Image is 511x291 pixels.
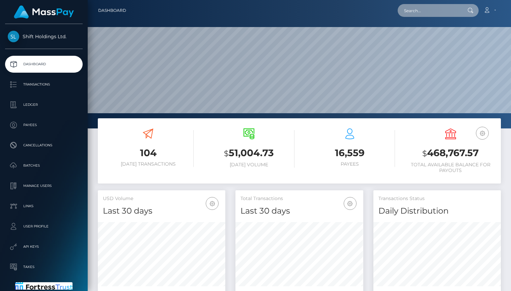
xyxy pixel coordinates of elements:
[8,181,80,191] p: Manage Users
[398,4,461,17] input: Search...
[305,161,395,167] h6: Payees
[5,117,83,134] a: Payees
[5,56,83,73] a: Dashboard
[204,146,294,160] h3: 51,004.73
[8,221,80,232] p: User Profile
[240,195,358,202] h5: Total Transactions
[5,33,83,40] span: Shift Holdings Ltd.
[8,161,80,171] p: Batches
[5,157,83,174] a: Batches
[103,146,194,160] h3: 104
[103,205,220,217] h4: Last 30 days
[8,59,80,69] p: Dashboard
[103,161,194,167] h6: [DATE] Transactions
[405,146,496,160] h3: 468,767.57
[204,162,294,168] h6: [DATE] Volume
[8,201,80,211] p: Links
[5,137,83,154] a: Cancellations
[378,195,496,202] h5: Transactions Status
[5,238,83,255] a: API Keys
[14,5,74,19] img: MassPay Logo
[5,96,83,113] a: Ledger
[8,100,80,110] p: Ledger
[98,3,126,18] a: Dashboard
[8,242,80,252] p: API Keys
[5,259,83,275] a: Taxes
[8,262,80,272] p: Taxes
[224,149,229,158] small: $
[305,146,395,160] h3: 16,559
[8,31,19,42] img: Shift Holdings Ltd.
[8,120,80,130] p: Payees
[405,162,496,173] h6: Total Available Balance for Payouts
[5,198,83,215] a: Links
[5,177,83,194] a: Manage Users
[103,195,220,202] h5: USD Volume
[378,205,496,217] h4: Daily Distribution
[5,218,83,235] a: User Profile
[240,205,358,217] h4: Last 30 days
[8,140,80,150] p: Cancellations
[5,76,83,93] a: Transactions
[8,79,80,90] p: Transactions
[422,149,427,158] small: $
